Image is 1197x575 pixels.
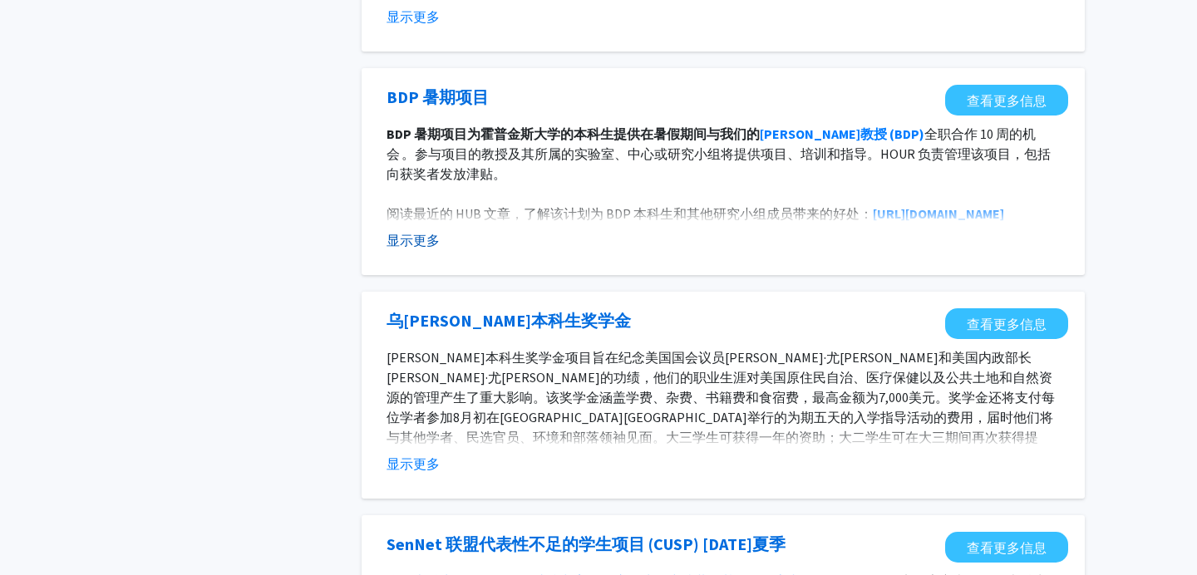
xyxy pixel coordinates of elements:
[873,205,1004,222] a: [URL][DOMAIN_NAME]
[387,349,1055,465] font: [PERSON_NAME]本科生奖学金项目旨在纪念美国国会议员[PERSON_NAME]·尤[PERSON_NAME]和美国内政部长[PERSON_NAME]·尤[PERSON_NAME]的功绩...
[387,308,631,333] a: 在新标签页中打开
[945,532,1068,563] a: 在新标签页中打开
[760,125,924,142] a: [PERSON_NAME]教授 (BDP)
[387,125,760,142] font: BDP 暑期项目为霍普金斯大学的本科生提供在暑假期间与我们的
[387,455,440,472] font: 显示更多
[945,85,1068,115] a: 在新标签页中打开
[387,205,873,222] font: 阅读最近的 HUB 文章，了解该计划为 BDP 本科生和其他研究小组成员带来的好处：
[387,454,440,474] button: 显示更多
[967,92,1047,109] font: 查看更多信息
[12,500,71,563] iframe: 聊天
[967,539,1047,556] font: 查看更多信息
[387,532,786,557] a: 在新标签页中打开
[387,230,440,250] button: 显示更多
[387,310,631,331] font: 乌[PERSON_NAME]本科生奖学金
[387,232,440,248] font: 显示更多
[387,8,440,25] font: 显示更多
[967,316,1047,332] font: 查看更多信息
[387,7,440,27] button: 显示更多
[387,85,489,110] a: 在新标签页中打开
[387,533,786,554] font: SenNet 联盟代表性不足的学生项目 (CUSP) [DATE]夏季
[387,145,1051,182] font: 。参与项目的教授及其所属的实验室、中心或研究小组将提供项目、培训和指导。HOUR 负责管理该项目，包括向获奖者发放津贴。
[387,86,489,107] font: BDP 暑期项目
[945,308,1068,339] a: 在新标签页中打开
